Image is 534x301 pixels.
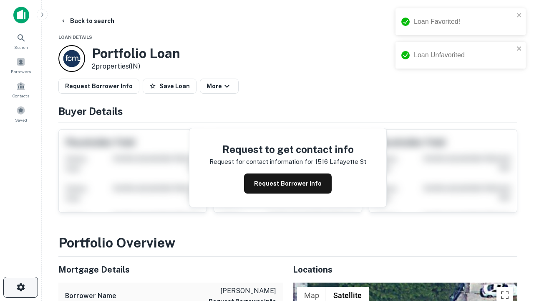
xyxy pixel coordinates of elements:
p: [PERSON_NAME] [209,286,276,296]
span: Contacts [13,92,29,99]
span: Saved [15,117,27,123]
button: close [516,45,522,53]
div: Loan Unfavorited [414,50,514,60]
p: 1516 lafayette st [315,157,366,167]
span: Search [14,44,28,51]
iframe: Chat Widget [492,207,534,247]
a: Saved [3,102,39,125]
button: Back to search [57,13,118,28]
p: 2 properties (IN) [92,61,180,71]
a: Borrowers [3,54,39,77]
h3: Portfolio Loan [92,46,180,61]
button: Request Borrower Info [244,173,332,194]
div: Loan Favorited! [414,17,514,27]
h5: Locations [293,263,517,276]
button: Request Borrower Info [58,79,139,94]
button: Save Loan [143,79,196,94]
span: Borrowers [11,68,31,75]
p: Request for contact information for [209,157,313,167]
h5: Mortgage Details [58,263,283,276]
button: More [200,79,239,94]
span: Loan Details [58,35,92,40]
a: Search [3,30,39,52]
h6: Borrower Name [65,291,116,301]
img: capitalize-icon.png [13,7,29,23]
h4: Buyer Details [58,104,517,119]
a: Contacts [3,78,39,101]
button: close [516,12,522,20]
h3: Portfolio Overview [58,233,517,253]
h4: Request to get contact info [209,142,366,157]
